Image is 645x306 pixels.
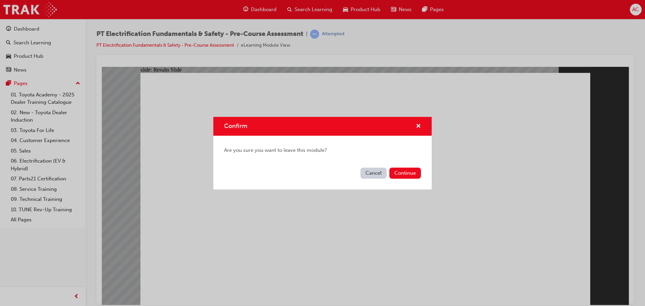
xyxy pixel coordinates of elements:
button: Cancel [360,168,387,179]
div: Are you sure you want to leave this module? [213,136,432,165]
span: Confirm [224,122,247,130]
div: Confirm [213,117,432,189]
button: Continue [389,168,421,179]
button: cross-icon [416,122,421,131]
span: cross-icon [416,124,421,130]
